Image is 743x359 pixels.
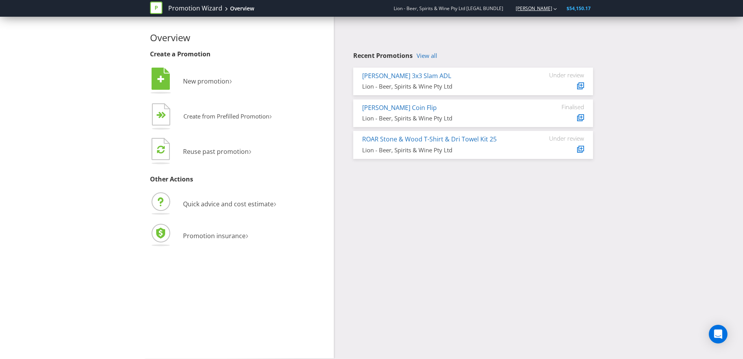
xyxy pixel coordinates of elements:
span: Quick advice and cost estimate [183,200,274,208]
a: Promotion insurance› [150,232,248,240]
h3: Create a Promotion [150,51,328,58]
button: Create from Prefilled Promotion› [150,101,272,132]
span: Recent Promotions [353,51,413,60]
span: › [269,110,272,122]
a: View all [417,52,437,59]
tspan:  [157,75,164,84]
span: Lion - Beer, Spirits & Wine Pty Ltd [LEGAL BUNDLE] [394,5,503,12]
span: Create from Prefilled Promotion [183,112,269,120]
a: [PERSON_NAME] Coin Flip [362,103,437,112]
a: Promotion Wizard [168,4,222,13]
a: [PERSON_NAME] [508,5,552,12]
span: New promotion [183,77,229,85]
a: Quick advice and cost estimate› [150,200,276,208]
div: Lion - Beer, Spirits & Wine Pty Ltd [362,146,526,154]
div: Under review [537,135,584,142]
div: Under review [537,71,584,78]
div: Overview [230,5,254,12]
div: Finalised [537,103,584,110]
span: Reuse past promotion [183,147,249,156]
span: $54,150.17 [567,5,591,12]
h3: Other Actions [150,176,328,183]
tspan:  [161,112,166,119]
div: Open Intercom Messenger [709,325,727,343]
tspan:  [157,145,165,154]
span: › [246,228,248,241]
a: ROAR Stone & Wood T-Shirt & Dri Towel Kit 25 [362,135,497,143]
h2: Overview [150,33,328,43]
span: › [249,144,251,157]
div: Lion - Beer, Spirits & Wine Pty Ltd [362,114,526,122]
span: › [274,197,276,209]
span: › [229,74,232,87]
a: [PERSON_NAME] 3x3 Slam ADL [362,71,451,80]
div: Lion - Beer, Spirits & Wine Pty Ltd [362,82,526,91]
span: Promotion insurance [183,232,246,240]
